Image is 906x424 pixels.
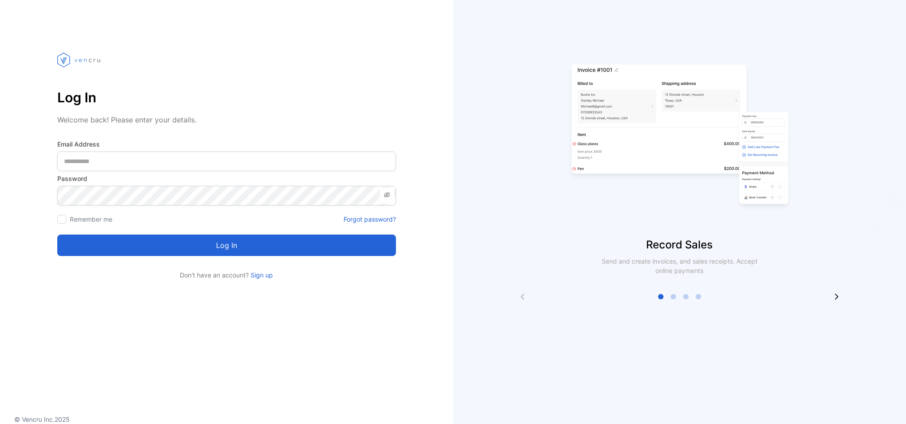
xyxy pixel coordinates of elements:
p: Log In [57,87,396,108]
label: Email Address [57,139,396,149]
a: Sign up [249,271,273,279]
button: Log in [57,235,396,256]
p: Welcome back! Please enter your details. [57,114,396,125]
img: slider image [568,36,791,237]
img: vencru logo [57,36,102,84]
label: Password [57,174,396,183]
label: Remember me [70,215,112,223]
p: Don't have an account? [57,270,396,280]
p: Send and create invoices, and sales receipts. Accept online payments [594,256,766,275]
a: Forgot password? [344,214,396,224]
